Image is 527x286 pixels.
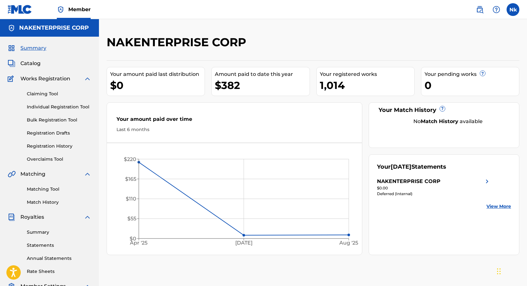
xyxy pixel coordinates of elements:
[377,185,491,191] div: $0.00
[20,170,45,178] span: Matching
[27,91,91,97] a: Claiming Tool
[509,187,527,239] iframe: Resource Center
[493,6,500,13] img: help
[490,3,503,16] div: Help
[497,262,501,281] div: Drag
[27,104,91,110] a: Individual Registration Tool
[57,6,64,13] img: Top Rightsholder
[391,163,411,170] span: [DATE]
[377,106,511,114] div: Your Match History
[117,126,352,133] div: Last 6 months
[130,240,147,246] tspan: Apr '25
[27,130,91,136] a: Registration Drafts
[377,163,446,171] div: Your Statements
[215,78,309,92] div: $382
[27,268,91,275] a: Rate Sheets
[20,213,44,221] span: Royalties
[8,213,15,221] img: Royalties
[20,60,41,67] span: Catalog
[495,255,527,286] iframe: Chat Widget
[27,255,91,262] a: Annual Statements
[8,24,15,32] img: Accounts
[339,240,358,246] tspan: Aug '25
[320,78,414,92] div: 1,014
[8,5,32,14] img: MLC Logo
[486,203,511,210] a: View More
[130,236,136,242] tspan: $0
[425,70,519,78] div: Your pending works
[440,106,445,111] span: ?
[8,170,16,178] img: Matching
[27,186,91,193] a: Matching Tool
[476,6,484,13] img: search
[20,44,46,52] span: Summary
[215,70,309,78] div: Amount paid to date this year
[107,35,249,49] h2: NAKENTERPRISE CORP
[8,44,15,52] img: Summary
[124,156,136,162] tspan: $220
[84,170,91,178] img: expand
[127,216,136,222] tspan: $55
[320,70,414,78] div: Your registered works
[421,118,458,124] strong: Match History
[110,70,205,78] div: Your amount paid last distribution
[8,75,16,83] img: Works Registration
[27,156,91,163] a: Overclaims Tool
[235,240,252,246] tspan: [DATE]
[385,118,511,125] div: No available
[377,191,491,197] div: Deferred (Internal)
[27,199,91,206] a: Match History
[377,178,440,185] div: NAKENTERPRISE CORP
[125,176,136,182] tspan: $165
[27,242,91,249] a: Statements
[27,229,91,236] a: Summary
[473,3,486,16] a: Public Search
[27,117,91,123] a: Bulk Registration Tool
[507,3,519,16] div: User Menu
[425,78,519,92] div: 0
[8,60,15,67] img: Catalog
[480,71,485,76] span: ?
[84,213,91,221] img: expand
[377,178,491,197] a: NAKENTERPRISE CORPright chevron icon$0.00Deferred (Internal)
[20,75,70,83] span: Works Registration
[68,6,91,13] span: Member
[117,115,352,126] div: Your amount paid over time
[126,196,136,202] tspan: $110
[8,44,46,52] a: SummarySummary
[19,24,89,32] h5: NAKENTERPRISE CORP
[110,78,205,92] div: $0
[483,178,491,185] img: right chevron icon
[84,75,91,83] img: expand
[8,60,41,67] a: CatalogCatalog
[27,143,91,150] a: Registration History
